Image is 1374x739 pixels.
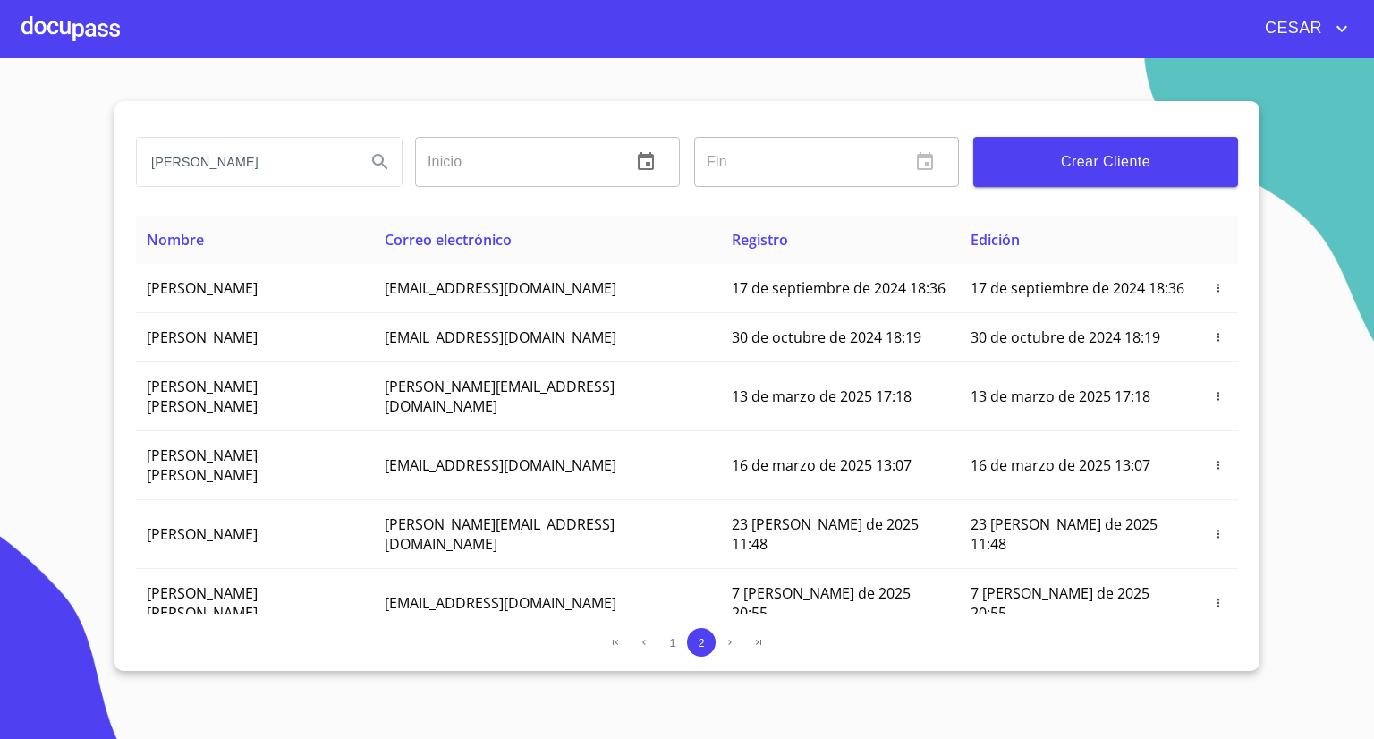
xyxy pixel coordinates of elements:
span: Registro [732,230,788,250]
span: Nombre [147,230,204,250]
span: [EMAIL_ADDRESS][DOMAIN_NAME] [385,327,616,347]
span: [PERSON_NAME] [PERSON_NAME] [147,446,258,485]
span: 17 de septiembre de 2024 18:36 [971,278,1184,298]
span: 1 [669,636,675,650]
span: 13 de marzo de 2025 17:18 [732,386,912,406]
input: search [137,138,352,186]
span: 23 [PERSON_NAME] de 2025 11:48 [732,514,919,554]
span: [PERSON_NAME][EMAIL_ADDRESS][DOMAIN_NAME] [385,514,615,554]
span: [EMAIL_ADDRESS][DOMAIN_NAME] [385,278,616,298]
button: account of current user [1251,14,1353,43]
button: 2 [687,628,716,657]
span: 7 [PERSON_NAME] de 2025 20:55 [732,583,911,623]
span: [PERSON_NAME] [PERSON_NAME] [147,377,258,416]
span: [PERSON_NAME][EMAIL_ADDRESS][DOMAIN_NAME] [385,377,615,416]
span: 17 de septiembre de 2024 18:36 [732,278,946,298]
span: Crear Cliente [988,149,1224,174]
span: 2 [698,636,704,650]
span: Edición [971,230,1020,250]
span: 13 de marzo de 2025 17:18 [971,386,1150,406]
span: [EMAIL_ADDRESS][DOMAIN_NAME] [385,455,616,475]
button: 1 [658,628,687,657]
span: [PERSON_NAME] [PERSON_NAME] [147,583,258,623]
span: 30 de octubre de 2024 18:19 [732,327,921,347]
button: Crear Cliente [973,137,1238,187]
span: Correo electrónico [385,230,512,250]
span: [PERSON_NAME] [147,524,258,544]
span: CESAR [1251,14,1331,43]
span: 16 de marzo de 2025 13:07 [732,455,912,475]
span: [PERSON_NAME] [147,278,258,298]
span: 30 de octubre de 2024 18:19 [971,327,1160,347]
span: 16 de marzo de 2025 13:07 [971,455,1150,475]
span: 23 [PERSON_NAME] de 2025 11:48 [971,514,1158,554]
span: [EMAIL_ADDRESS][DOMAIN_NAME] [385,593,616,613]
span: 7 [PERSON_NAME] de 2025 20:55 [971,583,1149,623]
button: Search [359,140,402,183]
span: [PERSON_NAME] [147,327,258,347]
